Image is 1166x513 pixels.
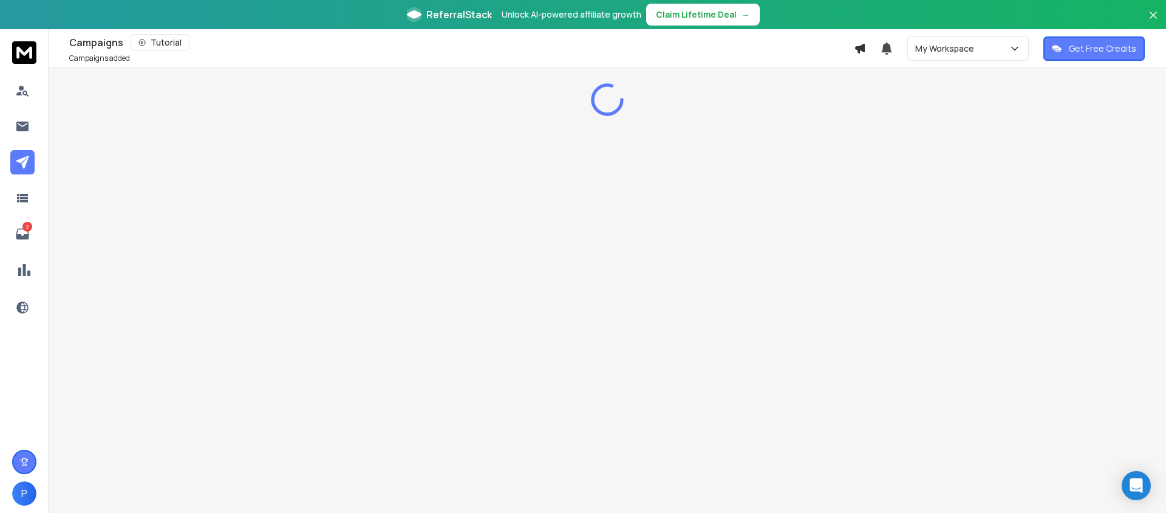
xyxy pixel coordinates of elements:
[915,43,979,55] p: My Workspace
[1122,471,1151,500] div: Open Intercom Messenger
[131,34,189,51] button: Tutorial
[69,34,854,51] div: Campaigns
[1069,43,1136,55] p: Get Free Credits
[1043,36,1145,61] button: Get Free Credits
[10,222,35,246] a: 2
[12,481,36,506] button: P
[742,9,750,21] span: →
[69,53,130,63] p: Campaigns added
[426,7,492,22] span: ReferralStack
[646,4,760,26] button: Claim Lifetime Deal→
[22,222,32,232] p: 2
[1145,7,1161,36] button: Close banner
[502,9,641,21] p: Unlock AI-powered affiliate growth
